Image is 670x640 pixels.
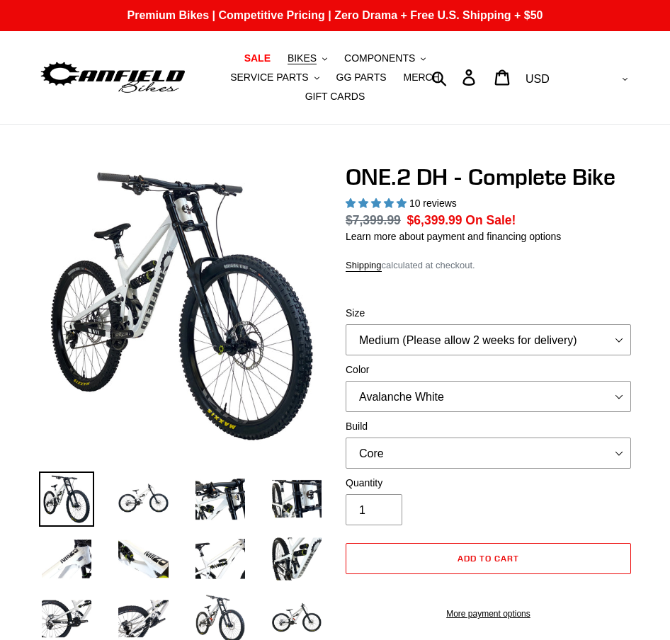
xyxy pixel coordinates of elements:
span: BIKES [288,52,317,64]
label: Build [346,419,631,434]
s: $7,399.99 [346,213,401,227]
img: Canfield Bikes [39,59,187,96]
a: More payment options [346,607,631,620]
label: Color [346,362,631,377]
span: Add to cart [458,553,519,564]
a: MERCH [396,68,446,87]
div: calculated at checkout. [346,258,631,273]
button: Add to cart [346,543,631,574]
span: SERVICE PARTS [230,72,308,84]
a: GG PARTS [329,68,394,87]
h1: ONE.2 DH - Complete Bike [346,164,631,190]
img: Load image into Gallery viewer, ONE.2 DH - Complete Bike [269,472,324,527]
label: Quantity [346,476,631,491]
a: SALE [237,49,278,68]
button: COMPONENTS [337,49,433,68]
span: 10 reviews [409,198,457,209]
span: $6,399.99 [407,213,462,227]
button: BIKES [280,49,334,68]
a: GIFT CARDS [298,87,373,106]
a: Learn more about payment and financing options [346,231,561,242]
img: Load image into Gallery viewer, ONE.2 DH - Complete Bike [115,472,171,527]
img: Load image into Gallery viewer, ONE.2 DH - Complete Bike [193,472,248,527]
img: Load image into Gallery viewer, ONE.2 DH - Complete Bike [39,531,94,586]
img: Load image into Gallery viewer, ONE.2 DH - Complete Bike [269,531,324,586]
button: SERVICE PARTS [223,68,326,87]
img: Load image into Gallery viewer, ONE.2 DH - Complete Bike [193,531,248,586]
span: MERCH [403,72,439,84]
span: GIFT CARDS [305,91,365,103]
span: GG PARTS [336,72,387,84]
span: SALE [244,52,271,64]
img: Load image into Gallery viewer, ONE.2 DH - Complete Bike [39,472,94,527]
span: On Sale! [465,211,516,229]
img: Load image into Gallery viewer, ONE.2 DH - Complete Bike [115,531,171,586]
label: Size [346,306,631,321]
span: 5.00 stars [346,198,409,209]
span: COMPONENTS [344,52,415,64]
a: Shipping [346,260,382,272]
